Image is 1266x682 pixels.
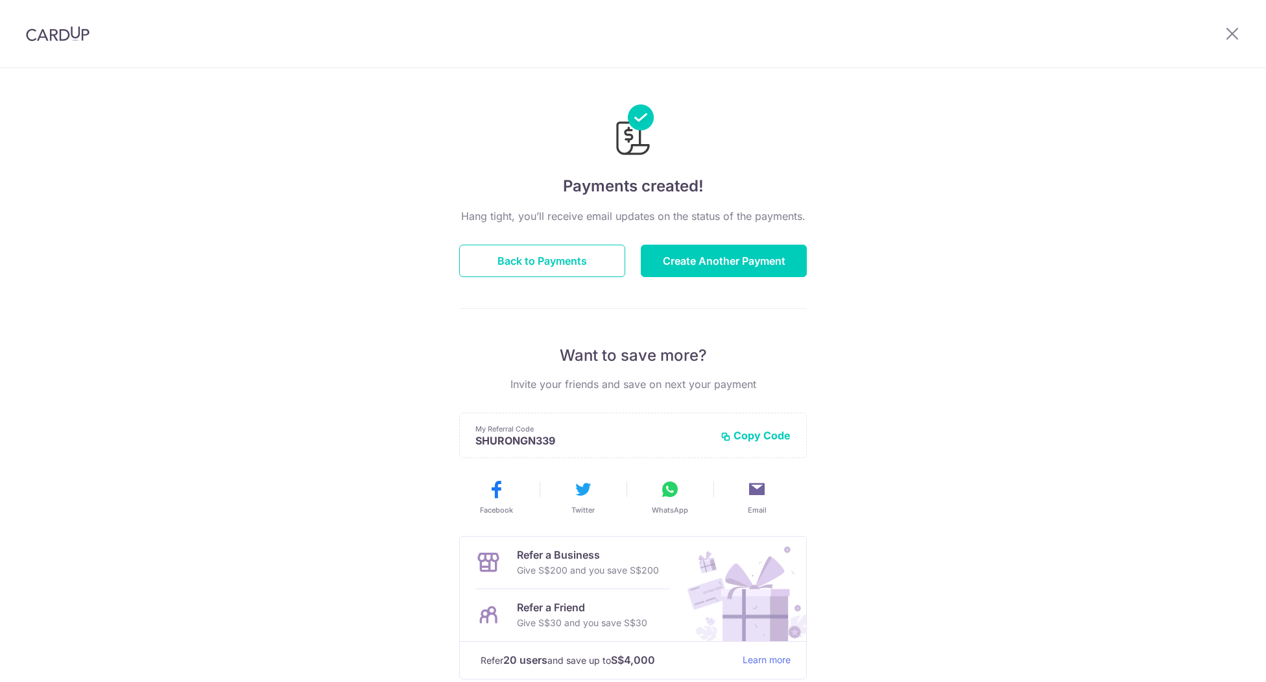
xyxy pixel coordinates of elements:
[503,652,547,668] strong: 20 users
[652,505,688,515] span: WhatsApp
[743,652,791,668] a: Learn more
[475,434,710,447] p: SHURONGN339
[721,429,791,442] button: Copy Code
[719,479,795,515] button: Email
[748,505,767,515] span: Email
[459,376,807,392] p: Invite your friends and save on next your payment
[571,505,595,515] span: Twitter
[517,547,659,563] p: Refer a Business
[481,652,732,668] p: Refer and save up to
[517,600,647,615] p: Refer a Friend
[480,505,513,515] span: Facebook
[459,345,807,366] p: Want to save more?
[517,563,659,578] p: Give S$200 and you save S$200
[459,245,625,277] button: Back to Payments
[545,479,621,515] button: Twitter
[611,652,655,668] strong: S$4,000
[641,245,807,277] button: Create Another Payment
[475,424,710,434] p: My Referral Code
[612,104,654,159] img: Payments
[458,479,534,515] button: Facebook
[459,208,807,224] p: Hang tight, you’ll receive email updates on the status of the payments.
[675,537,806,641] img: Refer
[517,615,647,631] p: Give S$30 and you save S$30
[459,175,807,198] h4: Payments created!
[632,479,708,515] button: WhatsApp
[26,26,90,42] img: CardUp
